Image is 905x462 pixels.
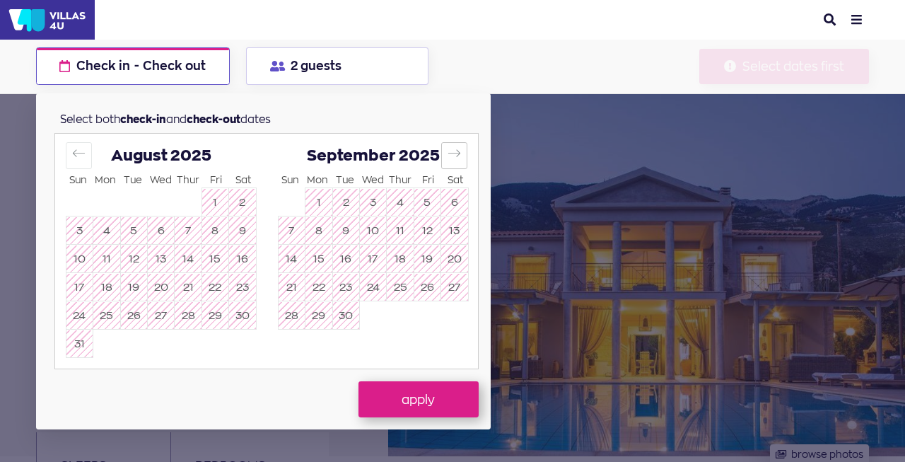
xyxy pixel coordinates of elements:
td: Not available. Thursday, August 28, 2025 [175,301,202,330]
td: Not available. Wednesday, August 13, 2025 [147,245,174,273]
button: 28 [279,302,305,330]
td: Not available. Friday, August 1, 2025 [202,188,228,216]
button: Move forward to switch to the next month. [441,142,467,168]
button: 1 [202,189,228,216]
button: 13 [148,246,174,273]
button: 12 [414,217,440,245]
button: Check in - Check out [36,47,229,85]
button: 18 [387,246,413,273]
td: Not available. Friday, September 19, 2025 [414,245,440,273]
button: 22 [305,274,332,301]
td: Not available. Saturday, September 6, 2025 [441,188,468,216]
button: 28 [175,302,201,330]
td: Not available. Friday, September 26, 2025 [414,273,440,301]
button: 2 [229,189,255,216]
td: Not available. Saturday, September 13, 2025 [441,216,468,245]
button: 8 [305,217,332,245]
td: Not available. Saturday, September 20, 2025 [441,245,468,273]
td: Not available. Thursday, September 11, 2025 [387,216,414,245]
td: Not available. Tuesday, August 26, 2025 [120,301,147,330]
button: 10 [66,246,93,273]
td: Not available. Thursday, September 18, 2025 [387,245,414,273]
button: 29 [202,302,228,330]
button: 27 [148,302,174,330]
td: Not available. Tuesday, September 2, 2025 [332,188,359,216]
td: Not available. Saturday, September 27, 2025 [441,273,468,301]
span: September [307,145,396,165]
td: Not available. Sunday, September 7, 2025 [278,216,305,245]
td: Not available. Monday, September 22, 2025 [305,273,332,301]
button: 14 [279,246,305,273]
button: 16 [333,246,359,273]
td: Not available. Monday, September 15, 2025 [305,245,332,273]
button: 30 [333,302,359,330]
button: 4 [93,217,119,245]
td: Not available. Tuesday, August 5, 2025 [120,216,147,245]
button: 15 [202,246,228,273]
button: Move backward to switch to the previous month. [66,142,92,168]
td: Not available. Thursday, August 7, 2025 [175,216,202,245]
button: 20 [148,274,174,301]
button: 25 [93,302,119,330]
span: 2025 [170,145,211,165]
td: Not available. Tuesday, September 23, 2025 [332,273,359,301]
button: 1 [305,189,332,216]
button: 17 [66,274,93,301]
td: Not available. Tuesday, September 16, 2025 [332,245,359,273]
button: 3 [360,189,386,216]
button: 24 [360,274,386,301]
td: Not available. Friday, September 5, 2025 [414,188,440,216]
td: Not available. Friday, August 15, 2025 [202,245,228,273]
button: 26 [121,302,147,330]
td: Not available. Monday, August 18, 2025 [93,273,120,301]
button: 2 [333,189,359,216]
td: Not available. Saturday, August 2, 2025 [229,188,256,216]
button: 29 [305,302,332,330]
span: Check out [143,58,206,74]
td: Not available. Sunday, August 3, 2025 [66,216,93,245]
button: 31 [66,330,93,358]
button: 17 [360,246,386,273]
button: 26 [414,274,440,301]
button: 13 [441,217,467,245]
button: 2 guests [246,47,428,85]
button: 18 [93,274,119,301]
button: 6 [441,189,467,216]
button: 11 [93,246,119,273]
td: Not available. Tuesday, September 30, 2025 [332,301,359,330]
button: apply [358,381,479,417]
td: Not available. Friday, August 29, 2025 [202,301,228,330]
button: 21 [279,274,305,301]
button: 12 [121,246,147,273]
td: Not available. Monday, August 4, 2025 [93,216,120,245]
button: 7 [279,217,305,245]
td: Not available. Monday, August 25, 2025 [93,301,120,330]
button: 16 [229,246,255,273]
td: Not available. Wednesday, August 20, 2025 [147,273,174,301]
td: Not available. Friday, August 8, 2025 [202,216,228,245]
button: 19 [121,274,147,301]
td: Not available. Wednesday, August 6, 2025 [147,216,174,245]
button: 9 [333,217,359,245]
td: Not available. Sunday, August 31, 2025 [66,330,93,358]
td: Not available. Thursday, September 25, 2025 [387,273,414,301]
td: Not available. Wednesday, August 27, 2025 [147,301,174,330]
div: Select both and dates [54,111,479,128]
span: August [111,145,168,165]
td: Not available. Thursday, September 4, 2025 [387,188,414,216]
td: Not available. Sunday, August 10, 2025 [66,245,93,273]
td: Not available. Tuesday, August 19, 2025 [120,273,147,301]
button: 9 [229,217,255,245]
button: 23 [229,274,255,301]
td: Not available. Wednesday, September 10, 2025 [359,216,386,245]
button: 30 [229,302,255,330]
td: Not available. Friday, September 12, 2025 [414,216,440,245]
button: 5 [414,189,440,216]
button: 21 [175,274,201,301]
td: Not available. Saturday, August 23, 2025 [229,273,256,301]
td: Not available. Sunday, August 17, 2025 [66,273,93,301]
button: 20 [441,246,467,273]
button: 24 [66,302,93,330]
button: 19 [414,246,440,273]
button: 25 [387,274,413,301]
